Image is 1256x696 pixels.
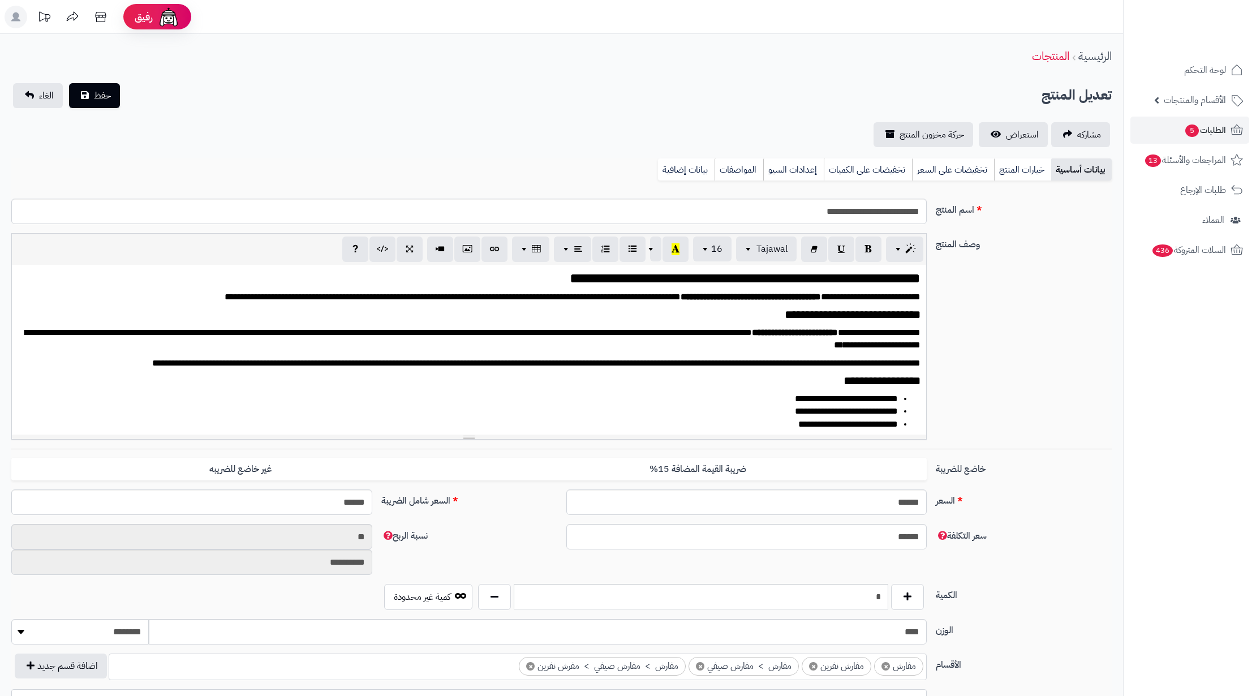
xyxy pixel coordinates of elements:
[1078,48,1112,65] a: الرئيسية
[526,662,535,671] span: ×
[931,489,1116,508] label: السعر
[874,122,973,147] a: حركة مخزون المنتج
[1130,57,1249,84] a: لوحة التحكم
[1051,158,1112,181] a: بيانات أساسية
[1130,177,1249,204] a: طلبات الإرجاع
[15,654,107,678] button: اضافة قسم جديد
[1184,122,1226,138] span: الطلبات
[69,83,120,108] button: حفظ
[824,158,912,181] a: تخفيضات على الكميات
[1184,62,1226,78] span: لوحة التحكم
[519,657,686,676] li: مفارش > مفارش صيفي > مفرش نفرين
[658,158,715,181] a: بيانات إضافية
[696,662,704,671] span: ×
[931,619,1116,637] label: الوزن
[912,158,994,181] a: تخفيضات على السعر
[874,657,923,676] li: مفارش
[809,662,818,671] span: ×
[1077,128,1101,141] span: مشاركه
[900,128,964,141] span: حركة مخزون المنتج
[802,657,871,676] li: مفارش نفرين
[711,242,722,256] span: 16
[1152,244,1173,257] span: 436
[1185,124,1199,137] span: 5
[1130,237,1249,264] a: السلات المتروكة436
[736,237,797,261] button: Tajawal
[979,122,1048,147] a: استعراض
[11,458,469,481] label: غير خاضع للضريبه
[1151,242,1226,258] span: السلات المتروكة
[135,10,153,24] span: رفيق
[381,529,428,543] span: نسبة الربح
[39,89,54,102] span: الغاء
[931,199,1116,217] label: اسم المنتج
[30,6,58,31] a: تحديثات المنصة
[1164,92,1226,108] span: الأقسام والمنتجات
[1180,182,1226,198] span: طلبات الإرجاع
[1006,128,1039,141] span: استعراض
[94,89,111,102] span: حفظ
[1051,122,1110,147] a: مشاركه
[1042,84,1112,107] h2: تعديل المنتج
[1202,212,1224,228] span: العملاء
[689,657,799,676] li: مفارش > مفارش صيفي
[1032,48,1069,65] a: المنتجات
[13,83,63,108] a: الغاء
[931,233,1116,251] label: وصف المنتج
[469,458,927,481] label: ضريبة القيمة المضافة 15%
[157,6,180,28] img: ai-face.png
[931,458,1116,476] label: خاضع للضريبة
[715,158,763,181] a: المواصفات
[994,158,1051,181] a: خيارات المنتج
[1130,147,1249,174] a: المراجعات والأسئلة13
[1145,154,1161,167] span: 13
[693,237,732,261] button: 16
[931,654,1116,672] label: الأقسام
[1144,152,1226,168] span: المراجعات والأسئلة
[936,529,987,543] span: سعر التكلفة
[1130,207,1249,234] a: العملاء
[377,489,562,508] label: السعر شامل الضريبة
[881,662,890,671] span: ×
[763,158,824,181] a: إعدادات السيو
[1130,117,1249,144] a: الطلبات5
[931,584,1116,602] label: الكمية
[756,242,788,256] span: Tajawal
